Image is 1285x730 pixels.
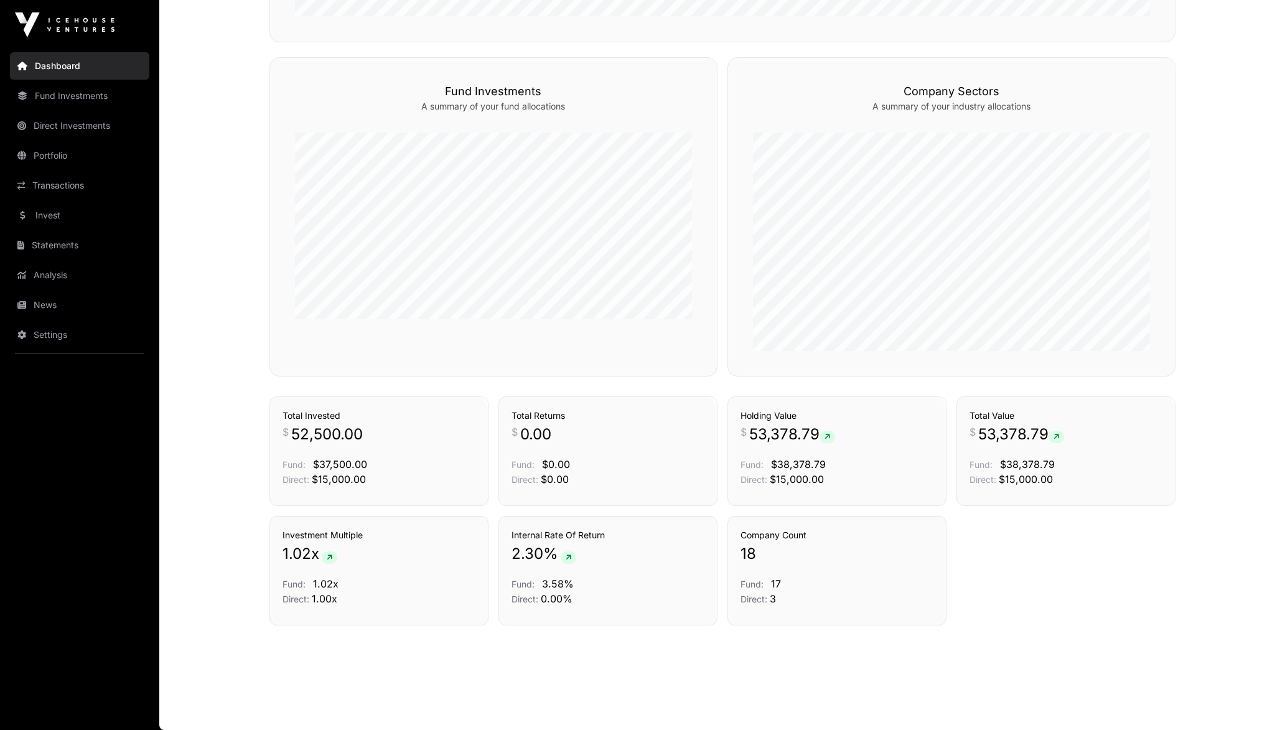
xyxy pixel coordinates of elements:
h3: Company Sectors [753,83,1150,100]
span: 0.00 [520,424,551,444]
span: $ [970,424,976,439]
span: $15,000.00 [312,473,366,485]
span: 1.02 [283,544,311,564]
h3: Company Count [741,529,933,541]
h3: Holding Value [741,409,933,422]
span: Direct: [512,594,538,604]
a: News [10,291,149,319]
span: 1.02x [313,578,339,590]
p: A summary of your fund allocations [295,100,692,113]
span: Direct: [741,594,767,604]
span: 0.00% [541,592,572,605]
span: 17 [771,578,781,590]
a: Invest [10,202,149,229]
span: Fund: [970,459,993,470]
span: $15,000.00 [999,473,1053,485]
span: $15,000.00 [770,473,824,485]
span: Fund: [741,579,764,589]
a: Fund Investments [10,82,149,110]
span: x [311,544,319,564]
span: Direct: [283,594,309,604]
span: Direct: [741,474,767,485]
a: Dashboard [10,52,149,80]
span: $0.00 [542,458,570,470]
a: Direct Investments [10,112,149,139]
span: Direct: [512,474,538,485]
span: % [543,544,558,564]
span: $38,378.79 [1000,458,1055,470]
iframe: Chat Widget [1223,670,1285,730]
span: Fund: [512,459,535,470]
span: Fund: [512,579,535,589]
a: Portfolio [10,142,149,169]
span: $ [283,424,289,439]
h3: Total Value [970,409,1162,422]
a: Settings [10,321,149,349]
span: $37,500.00 [313,458,367,470]
h3: Total Returns [512,409,704,422]
span: Fund: [741,459,764,470]
h3: Total Invested [283,409,475,422]
a: Statements [10,232,149,259]
h3: Fund Investments [295,83,692,100]
span: $0.00 [541,473,569,485]
span: $ [741,424,747,439]
h3: Internal Rate Of Return [512,529,704,541]
span: 53,378.79 [978,424,1064,444]
span: 3.58% [542,578,574,590]
span: 53,378.79 [749,424,835,444]
a: Analysis [10,261,149,289]
h3: Investment Multiple [283,529,475,541]
span: Direct: [970,474,996,485]
span: Direct: [283,474,309,485]
span: $38,378.79 [771,458,826,470]
span: Fund: [283,579,306,589]
span: 18 [741,544,756,564]
span: Fund: [283,459,306,470]
p: A summary of your industry allocations [753,100,1150,113]
span: 3 [770,592,776,605]
span: 1.00x [312,592,337,605]
a: Transactions [10,172,149,199]
span: $ [512,424,518,439]
span: 52,500.00 [291,424,363,444]
span: 2.30 [512,544,543,564]
img: Icehouse Ventures Logo [15,12,114,37]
